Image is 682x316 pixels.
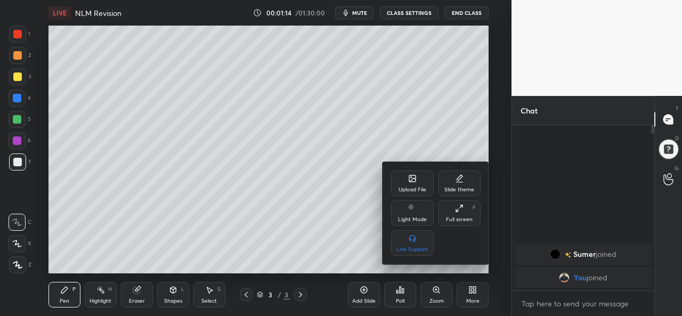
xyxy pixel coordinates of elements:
div: F [473,205,476,210]
div: Light Mode [398,217,427,222]
div: Full screen [446,217,473,222]
div: Live Support [396,247,428,252]
div: Upload File [399,187,426,192]
div: Slide theme [444,187,474,192]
